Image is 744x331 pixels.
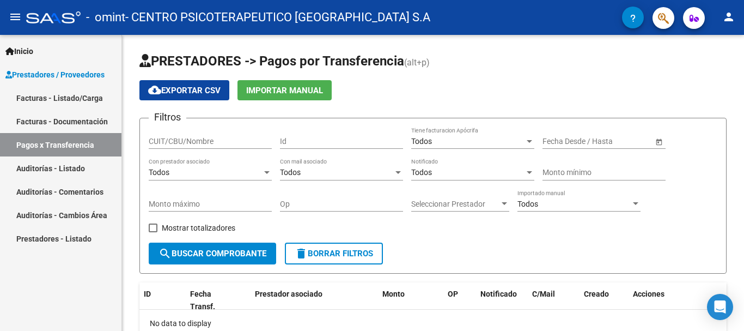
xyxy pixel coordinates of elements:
span: Fecha Transf. [190,290,215,311]
button: Exportar CSV [139,80,229,100]
span: Borrar Filtros [295,249,373,258]
input: Fecha inicio [542,137,582,146]
datatable-header-cell: Prestador asociado [251,282,378,318]
button: Buscar Comprobante [149,243,276,264]
span: Inicio [5,45,33,57]
h3: Filtros [149,110,186,125]
span: Todos [517,200,538,208]
datatable-header-cell: Creado [580,282,629,318]
div: Open Intercom Messenger [707,294,733,320]
datatable-header-cell: C/Mail [528,282,580,318]
span: Prestador asociado [255,290,322,298]
span: PRESTADORES -> Pagos por Transferencia [139,53,404,69]
datatable-header-cell: Fecha Transf. [186,282,235,318]
datatable-header-cell: Notificado [476,282,528,318]
mat-icon: menu [9,10,22,23]
mat-icon: search [158,247,172,260]
mat-icon: delete [295,247,308,260]
button: Borrar Filtros [285,243,383,264]
span: (alt+p) [404,57,430,68]
mat-icon: cloud_download [148,83,161,97]
span: Mostrar totalizadores [162,221,235,234]
span: OP [448,290,458,298]
input: Fecha fin [591,137,645,146]
datatable-header-cell: Monto [378,282,443,318]
span: Todos [411,168,432,177]
span: Todos [411,137,432,146]
span: Exportar CSV [148,86,221,95]
mat-icon: person [722,10,735,23]
button: Open calendar [653,136,664,147]
span: - CENTRO PSICOTERAPEUTICO [GEOGRAPHIC_DATA] S.A [125,5,430,29]
span: Todos [149,168,169,177]
span: Buscar Comprobante [158,249,266,258]
span: Notificado [480,290,517,298]
span: Acciones [633,290,664,298]
span: Prestadores / Proveedores [5,69,105,81]
span: Creado [584,290,609,298]
span: Seleccionar Prestador [411,200,499,209]
datatable-header-cell: ID [139,282,186,318]
span: Todos [280,168,301,177]
datatable-header-cell: Acciones [629,282,727,318]
span: Importar Manual [246,86,323,95]
span: C/Mail [532,290,555,298]
button: Importar Manual [237,80,332,100]
span: - omint [86,5,125,29]
datatable-header-cell: OP [443,282,476,318]
span: ID [144,290,151,298]
span: Monto [382,290,405,298]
